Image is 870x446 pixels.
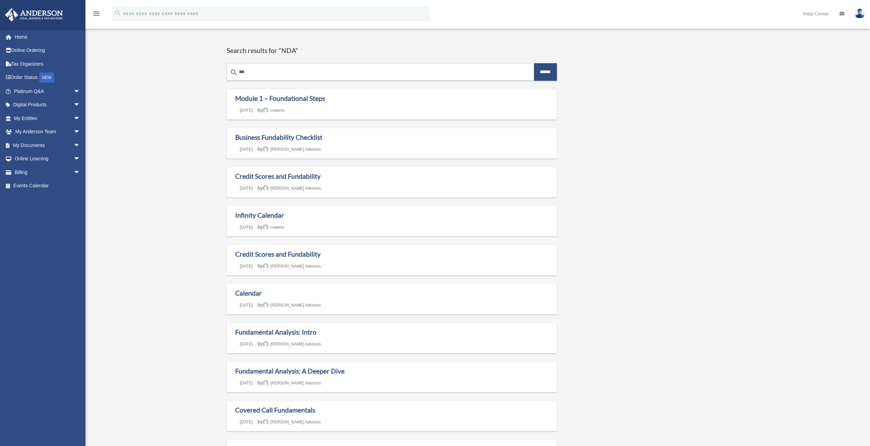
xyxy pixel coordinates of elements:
[5,179,91,193] a: Events Calendar
[257,263,321,269] span: by
[5,71,91,85] a: Order StatusNEW
[263,420,321,424] a: [PERSON_NAME] Advisors
[263,381,321,386] a: [PERSON_NAME] Advisors
[3,8,65,22] img: Anderson Advisors Platinum Portal
[5,152,91,166] a: Online Learningarrow_drop_down
[235,133,322,141] a: Business Fundability Checklist
[235,108,258,113] a: [DATE]
[263,186,321,191] a: [PERSON_NAME] Advisors
[855,9,865,18] img: User Pic
[5,84,91,98] a: Platinum Q&Aarrow_drop_down
[235,289,262,297] a: Calendar
[5,57,91,71] a: Tax Organizers
[235,94,325,102] a: Module 1 – Foundational Steps
[235,342,258,347] a: [DATE]
[235,264,258,269] a: [DATE]
[235,147,258,152] a: [DATE]
[235,420,258,424] a: [DATE]
[227,46,557,55] h1: Search results for "NDA"
[235,186,258,191] a: [DATE]
[73,138,87,152] span: arrow_drop_down
[263,264,321,269] a: [PERSON_NAME] Advisors
[257,341,321,347] span: by
[235,303,258,308] a: [DATE]
[235,367,345,375] a: Fundamental Analysis: A Deeper Dive
[5,165,91,179] a: Billingarrow_drop_down
[73,165,87,179] span: arrow_drop_down
[257,380,321,386] span: by
[235,250,321,258] a: Credit Scores and Fundability
[235,406,315,414] a: Covered Call Fundamentals
[230,68,238,77] i: search
[114,9,122,17] i: search
[263,303,321,308] a: [PERSON_NAME] Advisors
[73,111,87,125] span: arrow_drop_down
[257,146,321,152] span: by
[263,108,284,113] a: cowens
[263,225,284,230] a: cowens
[5,44,91,57] a: Online Ordering
[5,138,91,152] a: My Documentsarrow_drop_down
[73,125,87,139] span: arrow_drop_down
[73,152,87,166] span: arrow_drop_down
[257,185,321,191] span: by
[5,125,91,139] a: My Anderson Teamarrow_drop_down
[257,224,284,230] span: by
[73,84,87,98] span: arrow_drop_down
[235,328,317,336] a: Fundamental Analysis: Intro
[257,302,321,308] span: by
[235,211,284,219] a: Infinity Calendar
[235,225,258,230] a: [DATE]
[257,419,321,424] span: by
[263,147,321,152] a: [PERSON_NAME] Advisors
[235,381,258,386] a: [DATE]
[92,10,101,18] i: menu
[92,12,101,18] a: menu
[5,98,91,112] a: Digital Productsarrow_drop_down
[73,98,87,112] span: arrow_drop_down
[5,30,87,44] a: Home
[263,342,321,347] a: [PERSON_NAME] Advisors
[5,111,91,125] a: My Entitiesarrow_drop_down
[235,172,321,180] a: Credit Scores and Fundability
[257,107,284,113] span: by
[39,72,54,83] div: NEW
